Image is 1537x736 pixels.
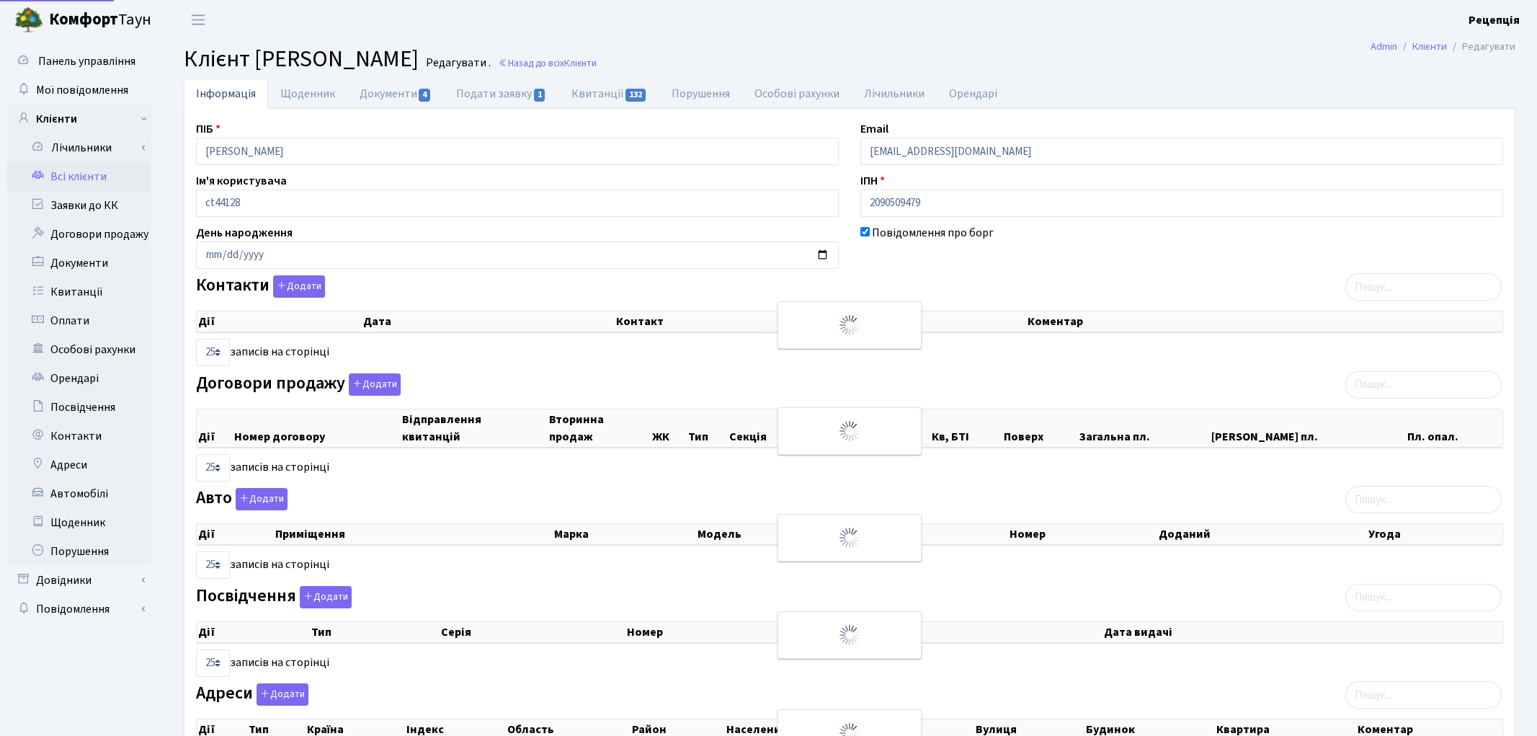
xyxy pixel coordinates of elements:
label: ПІБ [196,120,220,138]
a: Квитанції [7,278,151,306]
input: Пошук... [1345,584,1502,611]
a: Адреси [7,451,151,479]
a: Квитанції [559,79,659,109]
label: Адреси [196,683,308,706]
button: Посвідчення [300,586,352,608]
a: Автомобілі [7,479,151,508]
label: Контакти [196,275,325,298]
select: записів на сторінці [196,339,230,366]
button: Переключити навігацію [180,8,216,32]
th: Дії [197,311,362,332]
select: записів на сторінці [196,551,230,579]
a: Всі клієнти [7,162,151,191]
img: Обробка... [838,420,861,443]
a: Рецепція [1469,12,1520,29]
img: logo.png [14,6,43,35]
label: Email [860,120,888,138]
li: Редагувати [1447,39,1515,55]
th: Серія [440,622,625,642]
button: Адреси [257,683,308,706]
span: Мої повідомлення [36,82,128,98]
th: Марка [553,524,696,544]
a: Заявки до КК [7,191,151,220]
th: Кв, БТІ [930,409,1002,447]
a: Admin [1371,39,1397,54]
a: Додати [253,681,308,706]
th: Номер [625,622,844,642]
a: Документи [7,249,151,278]
input: Пошук... [1345,486,1502,513]
a: Додати [232,486,288,511]
th: Тип [687,409,728,447]
th: Дата [362,311,615,332]
span: 4 [419,89,430,102]
th: Загальна пл. [1078,409,1209,447]
a: Контакти [7,422,151,451]
th: Приміщення [274,524,553,544]
label: записів на сторінці [196,551,329,579]
a: Особові рахунки [742,79,852,109]
th: Модель [696,524,876,544]
label: Авто [196,488,288,510]
span: Клієнт [PERSON_NAME] [184,43,419,76]
a: Договори продажу [7,220,151,249]
select: записів на сторінці [196,454,230,482]
a: Оплати [7,306,151,335]
th: Видано [844,622,1102,642]
a: Подати заявку [444,79,558,109]
a: Щоденник [268,79,347,109]
a: Порушення [659,79,742,109]
label: записів на сторінці [196,454,329,482]
label: Повідомлення про борг [872,224,994,241]
a: Додати [269,273,325,298]
a: Панель управління [7,47,151,76]
th: Угода [1367,524,1502,544]
th: Відправлення квитанцій [401,409,548,447]
a: Мої повідомлення [7,76,151,105]
img: Обробка... [838,314,861,337]
img: Обробка... [838,526,861,549]
input: Пошук... [1345,681,1502,709]
button: Авто [236,488,288,510]
label: День народження [196,224,293,241]
a: Орендарі [7,364,151,393]
label: Ім'я користувача [196,172,287,190]
label: Посвідчення [196,586,352,608]
th: Дії [197,622,310,642]
th: Дата видачі [1102,622,1502,642]
th: Тип [310,622,440,642]
a: Додати [296,583,352,608]
button: Договори продажу [349,373,401,396]
select: записів на сторінці [196,649,230,677]
a: Назад до всіхКлієнти [498,56,597,70]
th: Коментар [1026,311,1502,332]
th: Пл. опал. [1406,409,1502,447]
b: Комфорт [49,8,118,31]
small: Редагувати . [423,56,491,70]
th: Дії [197,409,233,447]
label: ІПН [860,172,885,190]
nav: breadcrumb [1349,32,1537,62]
a: Особові рахунки [7,335,151,364]
span: Клієнти [564,56,597,70]
th: Колір [876,524,1008,544]
a: Клієнти [7,105,151,133]
input: Пошук... [1345,371,1502,399]
a: Інформація [184,79,268,109]
a: Додати [345,371,401,396]
a: Документи [347,79,444,109]
a: Клієнти [1412,39,1447,54]
label: записів на сторінці [196,649,329,677]
a: Орендарі [937,79,1010,109]
th: Контакт [615,311,1026,332]
th: [PERSON_NAME] пл. [1210,409,1406,447]
th: Доданий [1157,524,1367,544]
a: Щоденник [7,508,151,537]
b: Рецепція [1469,12,1520,28]
a: Довідники [7,566,151,595]
th: Секція [728,409,800,447]
img: Обробка... [838,624,861,647]
button: Контакти [273,275,325,298]
th: Поверх [1002,409,1079,447]
th: Номер договору [233,409,401,447]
